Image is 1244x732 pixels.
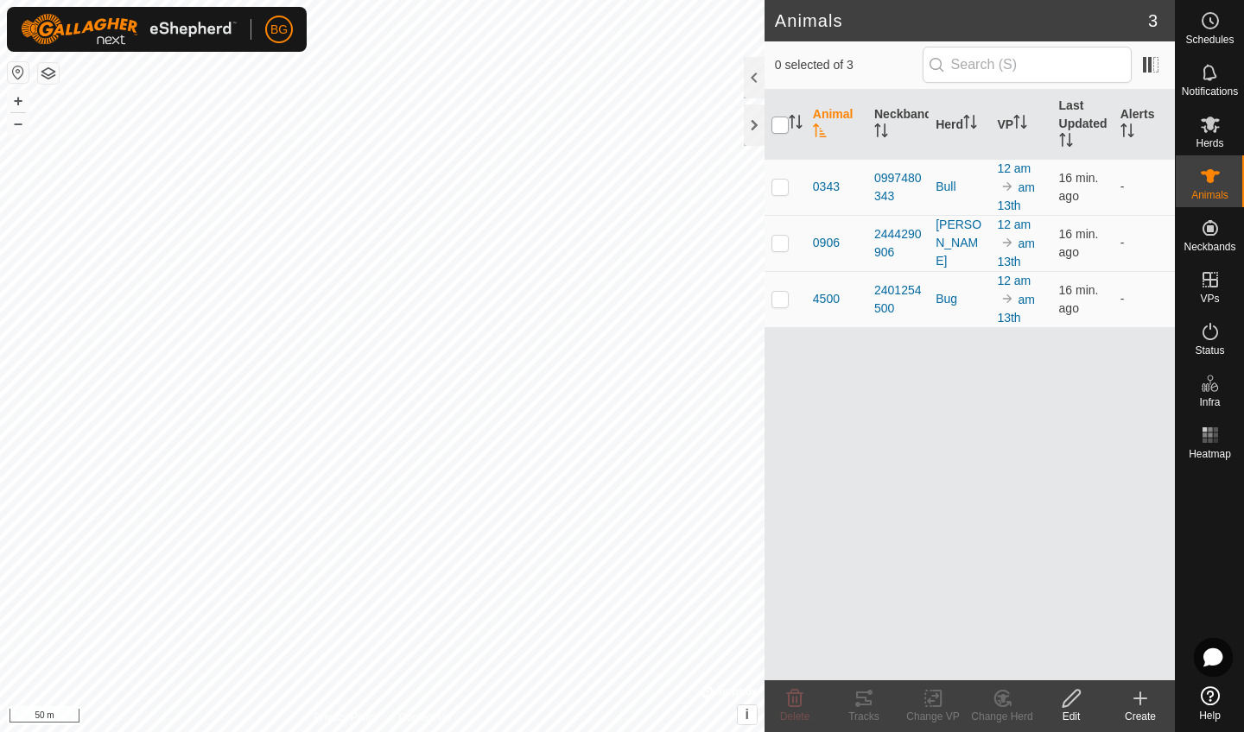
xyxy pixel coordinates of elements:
input: Search (S) [923,47,1132,83]
div: Create [1106,709,1175,724]
div: [PERSON_NAME] [936,216,983,270]
div: 2444290906 [874,225,922,262]
span: i [746,707,749,722]
p-sorticon: Activate to sort [1120,126,1134,140]
span: Animals [1191,190,1228,200]
button: Reset Map [8,62,29,83]
td: - [1114,271,1175,327]
img: Gallagher Logo [21,14,237,45]
span: 0343 [813,178,840,196]
span: Status [1195,345,1224,356]
span: Infra [1199,397,1220,407]
a: am 13th [997,180,1034,212]
a: am 13th [997,293,1034,325]
span: Help [1199,710,1221,721]
div: Bug [936,290,983,308]
td: - [1114,159,1175,215]
div: Tracks [829,709,898,724]
span: 0906 [813,234,840,252]
span: Herds [1196,138,1223,148]
a: Privacy Policy [314,710,378,725]
span: 0 selected of 3 [775,56,923,74]
div: 2401254500 [874,281,922,318]
p-sorticon: Activate to sort [874,126,888,140]
th: VP [990,90,1051,160]
a: Help [1176,679,1244,728]
span: Aug 13, 2025, 9:07 AM [1059,227,1099,259]
p-sorticon: Activate to sort [1059,136,1073,149]
span: Neckbands [1184,242,1235,252]
span: Notifications [1182,86,1238,97]
span: Aug 13, 2025, 9:07 AM [1059,171,1099,203]
div: Bull [936,178,983,196]
span: 3 [1148,8,1158,34]
th: Alerts [1114,90,1175,160]
span: Aug 13, 2025, 9:07 AM [1059,283,1099,315]
td: - [1114,215,1175,271]
p-sorticon: Activate to sort [789,117,803,131]
img: to [1000,292,1014,306]
div: Edit [1037,709,1106,724]
img: to [1000,180,1014,193]
a: 12 am [997,161,1031,175]
button: i [738,705,757,724]
span: 4500 [813,290,840,308]
th: Herd [929,90,990,160]
span: Heatmap [1189,449,1231,459]
button: + [8,91,29,111]
span: VPs [1200,293,1219,304]
span: BG [270,21,288,39]
h2: Animals [775,10,1148,31]
th: Animal [806,90,867,160]
p-sorticon: Activate to sort [1013,117,1027,131]
img: to [1000,236,1014,249]
div: Change VP [898,709,968,724]
div: Change Herd [968,709,1037,724]
a: 12 am [997,218,1031,231]
a: Contact Us [399,710,450,725]
button: – [8,113,29,134]
p-sorticon: Activate to sort [963,117,977,131]
button: Map Layers [38,63,59,84]
span: Schedules [1185,35,1234,45]
a: 12 am [997,274,1031,287]
div: 0997480343 [874,169,922,205]
span: Delete [780,710,810,723]
a: am 13th [997,237,1034,268]
th: Last Updated [1052,90,1114,160]
p-sorticon: Activate to sort [813,126,827,140]
th: Neckband [867,90,929,160]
